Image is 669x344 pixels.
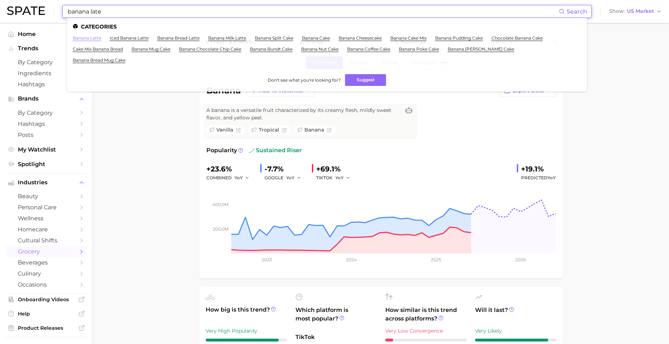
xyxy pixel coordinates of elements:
span: Posts [18,132,75,138]
tspan: 2024 [346,257,356,262]
a: Home [6,29,87,40]
div: +23.6% [206,163,254,175]
button: YoY [335,174,351,182]
a: occasions [6,279,87,290]
span: vanilla [216,126,233,134]
div: combined [206,174,254,182]
div: TIKTOK [316,174,355,182]
span: personal care [18,204,75,211]
button: YoY [235,174,250,182]
span: Hashtags [18,120,75,127]
span: cultural shifts [18,237,75,244]
a: banana bread mug cake [73,57,125,63]
span: culinary [18,270,75,277]
button: Flag as miscategorized or irrelevant [327,128,332,133]
div: +19.1% [521,163,556,175]
a: banana chocolate chip cake [179,46,241,52]
span: Help [18,310,75,317]
span: YoY [286,175,294,181]
a: Help [6,308,87,319]
button: ShowUS Market [607,7,664,16]
span: by Category [18,109,75,116]
tspan: 2026 [515,257,526,262]
span: homecare [18,226,75,233]
a: Onboarding Videos [6,294,87,305]
a: banana cake mix [390,35,427,41]
a: banana milk latte [208,35,246,41]
span: wellness [18,215,75,222]
img: SPATE [7,6,45,15]
div: Very High Popularity [206,327,287,335]
a: chocolate banana cake [492,35,543,41]
span: My Watchlist [18,146,75,153]
a: grocery [6,246,87,257]
a: banana [PERSON_NAME] cake [448,46,514,52]
a: banana bundt cake [250,46,293,52]
a: by Category [6,57,87,68]
button: Flag as miscategorized or irrelevant [282,128,287,133]
div: Very Likely [475,327,556,335]
button: Trends [6,43,87,54]
a: Hashtags [6,118,87,129]
tspan: 2025 [431,257,441,262]
div: +69.1% [316,163,355,175]
span: Show [609,9,625,13]
span: sustained riser [249,146,302,155]
span: YoY [335,175,344,181]
tspan: 2023 [261,257,272,262]
a: Ingredients [6,68,87,79]
span: Predicted [521,174,556,182]
span: TikTok [295,333,377,342]
a: banana cake [302,35,330,41]
div: 9 / 10 [206,339,287,342]
span: How similar is this trend across platforms? [385,306,467,323]
div: 9 / 10 [475,339,556,342]
span: Which platform is most popular? [295,306,377,329]
span: beverages [18,259,75,266]
span: Home [18,31,75,37]
span: grocery [18,248,75,255]
span: occasions [18,281,75,288]
a: iced banana latte [110,35,149,41]
span: Will it last? [475,306,556,323]
span: How big is this trend? [206,306,287,323]
a: wellness [6,213,87,224]
a: My Watchlist [6,144,87,155]
span: by Category [18,59,75,66]
a: banana cheesecake [339,35,382,41]
span: A banana is a versatile fruit characterized by its creamy flesh, mildly sweet flavor, and yellow ... [206,107,400,122]
a: cake mix banana bread [73,46,123,52]
span: Ingredients [18,70,75,77]
span: beauty [18,193,75,200]
a: banana bread latte [157,35,200,41]
a: banana pudding cake [435,35,483,41]
span: Popularity [206,146,237,155]
a: homecare [6,224,87,235]
div: 1 / 10 [385,339,467,342]
span: Hashtags [18,81,75,88]
span: US Market [627,9,654,13]
a: banana split cake [255,35,293,41]
input: Search here for a brand, industry, or ingredient [67,5,559,17]
span: Onboarding Videos [18,296,75,303]
button: YoY [286,174,302,182]
a: Hashtags [6,79,87,90]
div: GOOGLE [264,174,306,182]
span: Don't see what you're looking for? [268,77,341,83]
a: Posts [6,129,87,140]
h1: banana [206,86,241,95]
span: Product Releases [18,325,75,331]
a: banana poke cake [399,46,439,52]
a: banana mug cake [132,46,170,52]
a: personal care [6,202,87,213]
a: banana coffee cake [347,46,390,52]
span: tropical [259,126,279,134]
button: Flag as miscategorized or irrelevant [236,128,241,133]
span: YoY [547,175,556,180]
a: Product Releases [6,323,87,333]
span: Brands [18,96,75,102]
img: sustained riser [249,148,254,153]
div: -7.7% [264,163,306,175]
span: banana [304,126,324,134]
a: culinary [6,268,87,279]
